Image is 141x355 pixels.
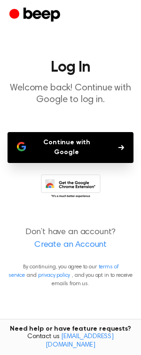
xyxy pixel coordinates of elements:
p: By continuing, you agree to our and , and you opt in to receive emails from us. [8,263,133,288]
a: Beep [9,6,63,24]
a: Create an Account [9,239,132,251]
h1: Log In [8,60,133,75]
span: Contact us [6,333,135,349]
p: Welcome back! Continue with Google to log in. [8,82,133,106]
a: [EMAIL_ADDRESS][DOMAIN_NAME] [46,333,114,348]
button: Continue with Google [8,132,133,163]
p: Don’t have an account? [8,226,133,251]
a: privacy policy [38,273,70,278]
